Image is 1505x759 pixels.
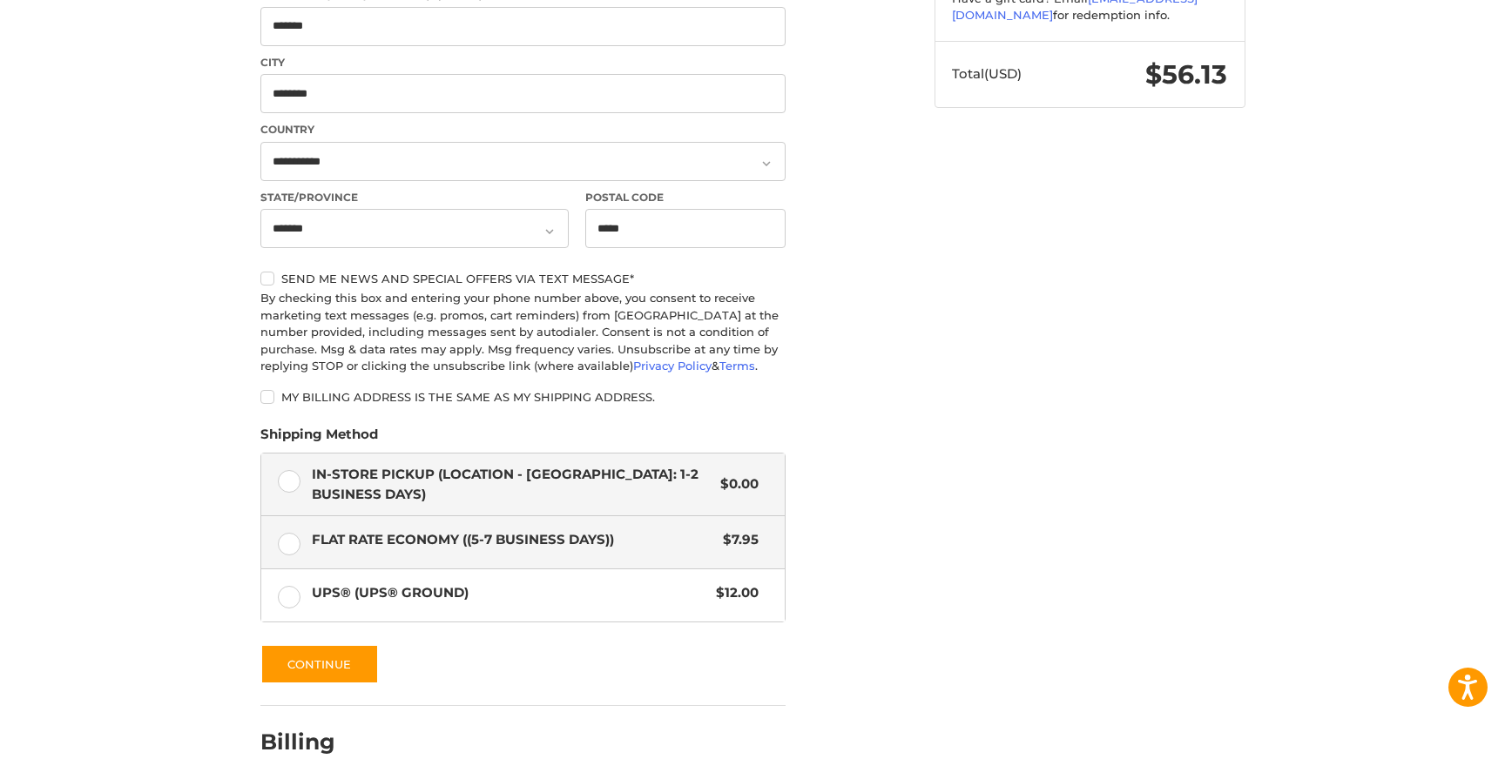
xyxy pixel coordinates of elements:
legend: Shipping Method [260,425,378,453]
label: State/Province [260,190,569,205]
span: $12.00 [708,583,759,603]
button: Continue [260,644,379,684]
label: Country [260,122,786,138]
h2: Billing [260,729,362,756]
label: My billing address is the same as my shipping address. [260,390,786,404]
span: $0.00 [712,474,759,494]
label: Send me news and special offers via text message* [260,272,786,285]
a: Terms [719,359,755,373]
div: By checking this box and entering your phone number above, you consent to receive marketing text ... [260,290,786,375]
a: Privacy Policy [633,359,712,373]
span: In-Store Pickup (Location - [GEOGRAPHIC_DATA]: 1-2 BUSINESS DAYS) [312,465,712,504]
label: City [260,55,786,71]
span: Flat Rate Economy ((5-7 Business Days)) [312,530,715,550]
span: Total (USD) [952,65,1022,82]
span: $56.13 [1145,58,1227,91]
span: $7.95 [715,530,759,550]
label: Postal Code [585,190,786,205]
span: UPS® (UPS® Ground) [312,583,708,603]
